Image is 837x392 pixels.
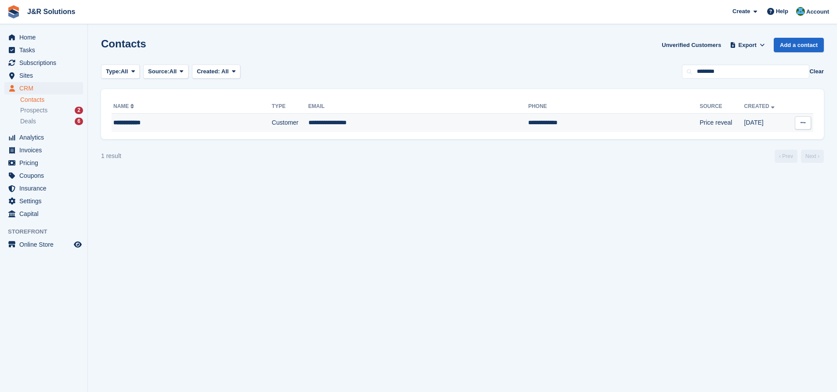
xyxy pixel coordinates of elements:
a: Deals 6 [20,117,83,126]
a: Created [744,103,776,109]
span: All [170,67,177,76]
span: Help [776,7,788,16]
button: Clear [809,67,824,76]
span: Insurance [19,182,72,194]
a: menu [4,195,83,207]
span: Account [806,7,829,16]
img: stora-icon-8386f47178a22dfd0bd8f6a31ec36ba5ce8667c1dd55bd0f319d3a0aa187defe.svg [7,5,20,18]
span: Source: [148,67,169,76]
span: Export [739,41,757,50]
a: Unverified Customers [658,38,725,52]
span: All [221,68,229,75]
a: menu [4,144,83,156]
a: Name [113,103,136,109]
td: Customer [272,114,308,132]
a: menu [4,157,83,169]
a: Prospects 2 [20,106,83,115]
div: 6 [75,118,83,125]
a: menu [4,69,83,82]
span: Analytics [19,131,72,144]
th: Phone [528,100,699,114]
span: Tasks [19,44,72,56]
span: Coupons [19,169,72,182]
a: menu [4,238,83,251]
a: Add a contact [774,38,824,52]
span: CRM [19,82,72,94]
th: Source [699,100,744,114]
th: Email [308,100,529,114]
span: All [121,67,128,76]
span: Type: [106,67,121,76]
div: 2 [75,107,83,114]
a: Previous [775,150,797,163]
a: Contacts [20,96,83,104]
button: Type: All [101,65,140,79]
a: menu [4,44,83,56]
td: [DATE] [744,114,788,132]
span: Settings [19,195,72,207]
span: Invoices [19,144,72,156]
a: menu [4,169,83,182]
button: Source: All [143,65,188,79]
span: Sites [19,69,72,82]
th: Type [272,100,308,114]
td: Price reveal [699,114,744,132]
a: menu [4,182,83,194]
nav: Page [773,150,826,163]
a: J&R Solutions [24,4,79,19]
a: menu [4,82,83,94]
span: Create [732,7,750,16]
span: Capital [19,208,72,220]
span: Deals [20,117,36,126]
span: Pricing [19,157,72,169]
span: Storefront [8,227,87,236]
a: Preview store [72,239,83,250]
a: Next [801,150,824,163]
a: menu [4,208,83,220]
a: menu [4,131,83,144]
img: Macie Adcock [796,7,805,16]
span: Home [19,31,72,43]
span: Subscriptions [19,57,72,69]
span: Created: [197,68,220,75]
h1: Contacts [101,38,146,50]
span: Prospects [20,106,47,115]
div: 1 result [101,151,121,161]
span: Online Store [19,238,72,251]
button: Created: All [192,65,240,79]
a: menu [4,57,83,69]
button: Export [728,38,767,52]
a: menu [4,31,83,43]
